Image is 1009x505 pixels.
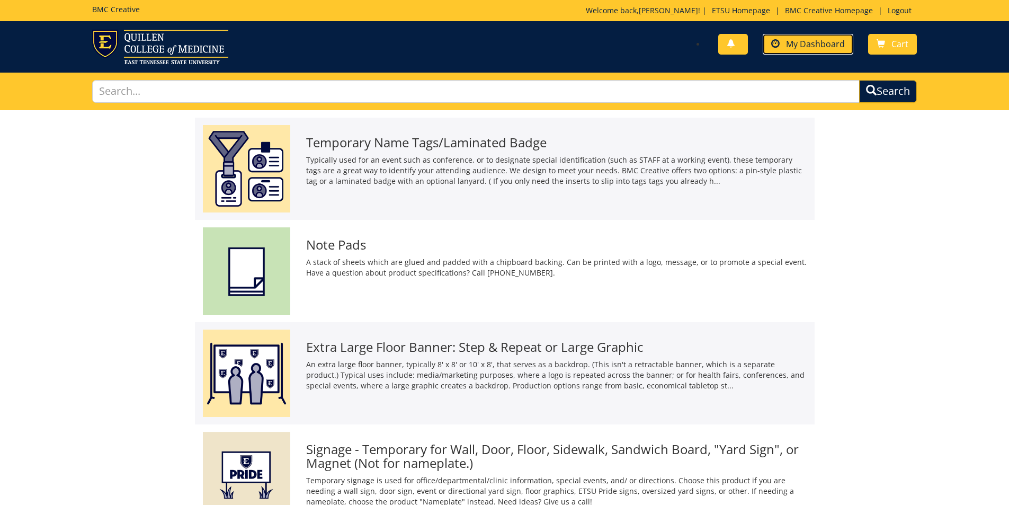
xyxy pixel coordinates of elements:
[306,155,807,187] p: Typically used for an event such as conference, or to designate special identification (such as S...
[203,227,290,315] img: note-pads-594927357b5c91.87943573.png
[203,330,807,417] a: Extra Large Floor Banner: Step & Repeat or Large Graphic An extra large floor banner, typically 8...
[306,238,807,252] h3: Note Pads
[203,330,290,417] img: step%20and%20repeat%20or%20large%20graphic-655685d8cbcc41.50376647.png
[586,5,917,16] p: Welcome back, ! | | |
[891,38,908,50] span: Cart
[859,80,917,103] button: Search
[306,257,807,278] p: A stack of sheets which are glued and padded with a chipboard backing. Can be printed with a logo...
[203,125,290,212] img: badges%20and%20temporary%20name%20tags-663cda1b18b768.63062597.png
[92,30,228,64] img: ETSU logo
[306,340,807,354] h3: Extra Large Floor Banner: Step & Repeat or Large Graphic
[639,5,698,15] a: [PERSON_NAME]
[92,80,860,103] input: Search...
[203,125,807,212] a: Temporary Name Tags/Laminated Badge Typically used for an event such as conference, or to designa...
[306,136,807,149] h3: Temporary Name Tags/Laminated Badge
[763,34,853,55] a: My Dashboard
[306,442,807,471] h3: Signage - Temporary for Wall, Door, Floor, Sidewalk, Sandwich Board, "Yard Sign", or Magnet (Not ...
[882,5,917,15] a: Logout
[780,5,878,15] a: BMC Creative Homepage
[786,38,845,50] span: My Dashboard
[306,359,807,391] p: An extra large floor banner, typically 8' x 8' or 10' x 8', that serves as a backdrop. (This isn'...
[868,34,917,55] a: Cart
[203,227,807,315] a: Note Pads A stack of sheets which are glued and padded with a chipboard backing. Can be printed w...
[92,5,140,13] h5: BMC Creative
[707,5,775,15] a: ETSU Homepage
